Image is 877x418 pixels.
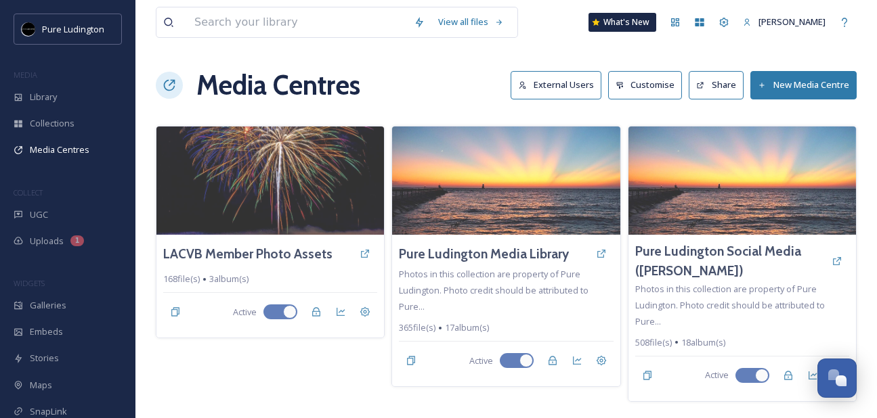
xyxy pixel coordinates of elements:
[163,244,333,264] a: LACVB Member Photo Assets
[511,71,608,99] a: External Users
[14,187,43,198] span: COLLECT
[30,325,63,338] span: Embeds
[399,244,569,264] a: Pure Ludington Media Library
[399,321,435,334] span: 365 file(s)
[14,278,45,288] span: WIDGETS
[635,241,825,281] a: Pure Ludington Social Media ([PERSON_NAME])
[14,70,37,80] span: MEDIA
[445,321,489,334] span: 17 album(s)
[163,273,200,285] span: 168 file(s)
[689,71,744,99] button: Share
[705,369,729,381] span: Active
[628,126,856,235] img: 749ccc33-5dfe-bdc5-73c4-ed6b9647f955.jpg
[196,65,360,106] h1: Media Centres
[736,9,832,35] a: [PERSON_NAME]
[608,71,689,99] a: Customise
[511,71,601,99] button: External Users
[399,268,589,312] span: Photos in this collection are property of Pure Ludington. Photo credit should be attributed to Pu...
[233,306,257,319] span: Active
[156,126,384,235] img: 16yYcfEVs7me26uN7iotr2ejjmjxkR3hr.jpg
[30,235,64,248] span: Uploads
[30,208,48,221] span: UGC
[469,354,493,367] span: Active
[30,352,59,365] span: Stories
[22,22,35,36] img: pureludingtonF-2.png
[30,299,66,312] span: Galleries
[681,336,725,349] span: 18 album(s)
[42,23,104,35] span: Pure Ludington
[30,143,89,156] span: Media Centres
[209,273,249,285] span: 3 album(s)
[758,16,826,28] span: [PERSON_NAME]
[431,9,511,35] a: View all files
[635,336,672,349] span: 508 file(s)
[70,235,84,246] div: 1
[608,71,683,99] button: Customise
[30,405,67,418] span: SnapLink
[392,126,620,235] img: 1Dbz9ncVx2r9sRYi6ZzO5Yj6s8rEcz8Q3.jpg
[635,283,825,327] span: Photos in this collection are property of Pure Ludington. Photo credit should be attributed to Pu...
[30,117,74,130] span: Collections
[30,91,57,103] span: Library
[30,379,52,392] span: Maps
[589,13,656,32] a: What's New
[750,71,857,99] button: New Media Centre
[188,7,407,37] input: Search your library
[817,358,857,398] button: Open Chat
